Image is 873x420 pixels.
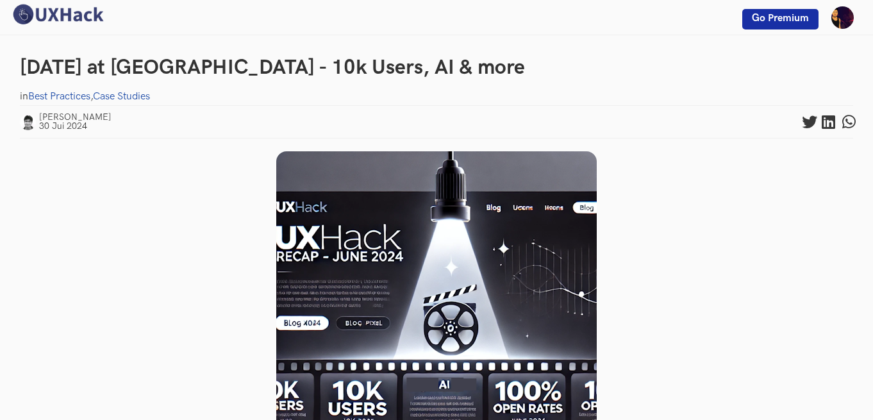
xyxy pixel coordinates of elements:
[20,114,36,130] img: Nishith Gupta pic
[39,113,112,131] span: [PERSON_NAME] 30 Jui 2024
[831,6,854,29] img: Your profile pic
[752,12,809,24] span: Go Premium
[20,92,853,102] div: in ,
[93,90,150,103] a: Case Studies
[28,90,90,103] a: Best Practices
[10,3,106,26] img: UXHack logo
[742,9,819,29] a: Go Premium
[20,58,853,78] h1: [DATE] at [GEOGRAPHIC_DATA] - 10k Users, AI & more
